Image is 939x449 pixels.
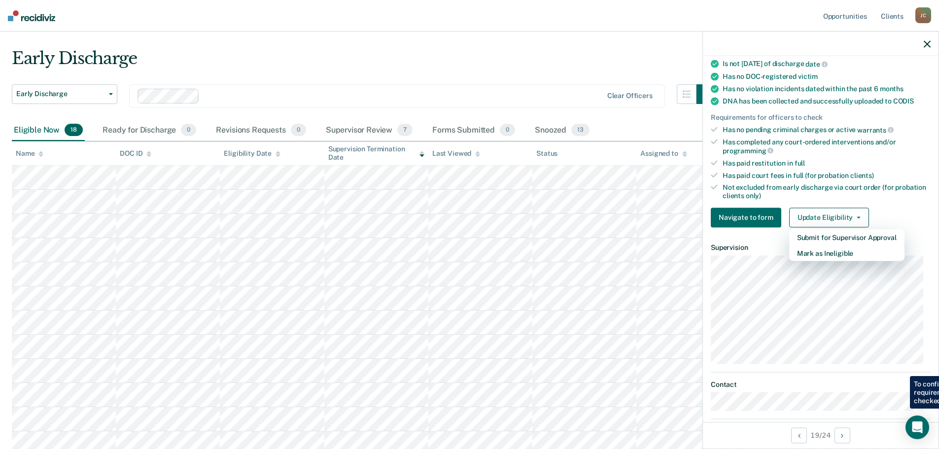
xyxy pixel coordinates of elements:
[607,92,653,100] div: Clear officers
[16,90,105,98] span: Early Discharge
[723,125,931,134] div: Has no pending criminal charges or active
[397,124,413,137] span: 7
[291,124,306,137] span: 0
[711,207,785,227] a: Navigate to form link
[533,120,591,141] div: Snoozed
[432,149,480,158] div: Last Viewed
[16,149,43,158] div: Name
[857,126,894,134] span: warrants
[723,138,931,155] div: Has completed any court-ordered interventions and/or
[893,97,914,104] span: CODIS
[8,10,55,21] img: Recidiviz
[805,60,827,68] span: date
[181,124,196,137] span: 0
[723,60,931,69] div: Is not [DATE] of discharge
[703,422,939,448] div: 19 / 24
[711,207,781,227] button: Navigate to form
[880,84,904,92] span: months
[723,72,931,80] div: Has no DOC-registered
[723,183,931,200] div: Not excluded from early discharge via court order (for probation clients
[723,159,931,167] div: Has paid restitution in
[214,120,308,141] div: Revisions Requests
[798,72,818,80] span: victim
[723,171,931,179] div: Has paid court fees in full (for probation
[101,120,198,141] div: Ready for Discharge
[536,149,557,158] div: Status
[224,149,280,158] div: Eligibility Date
[711,113,931,121] div: Requirements for officers to check
[571,124,590,137] span: 13
[850,171,874,179] span: clients)
[640,149,687,158] div: Assigned to
[711,380,931,388] dt: Contact
[723,84,931,93] div: Has no violation incidents dated within the past 6
[723,146,773,154] span: programming
[120,149,151,158] div: DOC ID
[328,145,424,162] div: Supervision Termination Date
[789,207,869,227] button: Update Eligibility
[789,245,904,261] button: Mark as Ineligible
[835,427,850,443] button: Next Opportunity
[500,124,515,137] span: 0
[12,120,85,141] div: Eligible Now
[324,120,415,141] div: Supervisor Review
[905,415,929,439] div: Open Intercom Messenger
[711,243,931,251] dt: Supervision
[65,124,83,137] span: 18
[746,192,761,200] span: only)
[12,48,716,76] div: Early Discharge
[723,97,931,105] div: DNA has been collected and successfully uploaded to
[791,427,807,443] button: Previous Opportunity
[795,159,805,167] span: full
[789,229,904,245] button: Submit for Supervisor Approval
[915,7,931,23] div: J C
[430,120,517,141] div: Forms Submitted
